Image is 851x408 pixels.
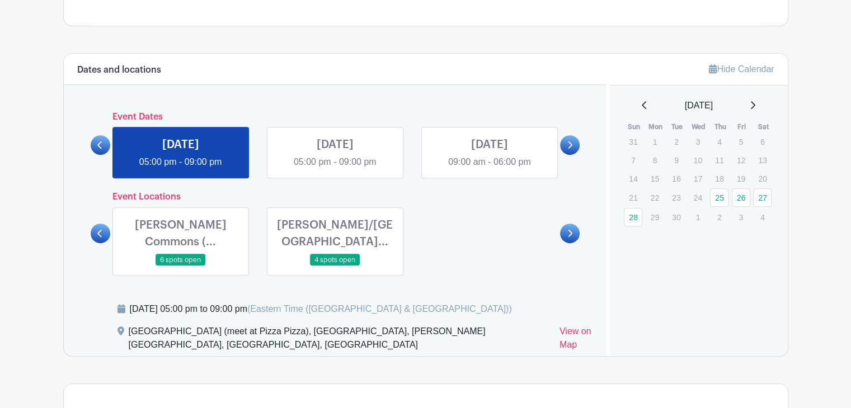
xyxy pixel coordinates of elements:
[646,133,664,150] p: 1
[732,133,750,150] p: 5
[624,133,642,150] p: 31
[623,121,645,132] th: Sun
[732,151,750,169] p: 12
[666,121,688,132] th: Tue
[753,170,772,187] p: 20
[689,133,707,150] p: 3
[685,99,713,112] span: [DATE]
[689,151,707,169] p: 10
[667,189,685,206] p: 23
[247,304,512,314] span: (Eastern Time ([GEOGRAPHIC_DATA] & [GEOGRAPHIC_DATA]))
[110,192,561,202] h6: Event Locations
[624,189,642,206] p: 21
[624,170,642,187] p: 14
[624,151,642,169] p: 7
[645,121,667,132] th: Mon
[689,189,707,206] p: 24
[646,151,664,169] p: 8
[709,121,731,132] th: Thu
[646,189,664,206] p: 22
[77,65,161,75] h6: Dates and locations
[709,64,774,74] a: Hide Calendar
[667,170,685,187] p: 16
[710,151,728,169] p: 11
[753,133,772,150] p: 6
[689,170,707,187] p: 17
[710,208,728,226] p: 2
[710,133,728,150] p: 4
[710,188,728,207] a: 25
[688,121,710,132] th: Wed
[646,170,664,187] p: 15
[753,208,772,226] p: 4
[731,121,753,132] th: Fri
[753,121,774,132] th: Sat
[110,112,561,122] h6: Event Dates
[130,302,512,316] div: [DATE] 05:00 pm to 09:00 pm
[667,208,685,226] p: 30
[624,208,642,226] a: 28
[646,208,664,226] p: 29
[689,208,707,226] p: 1
[753,188,772,207] a: 27
[710,170,728,187] p: 18
[732,188,750,207] a: 26
[753,151,772,169] p: 13
[129,325,551,356] div: [GEOGRAPHIC_DATA] (meet at Pizza Pizza), [GEOGRAPHIC_DATA], [PERSON_NAME][GEOGRAPHIC_DATA], [GEOG...
[667,151,685,169] p: 9
[560,325,593,356] a: View on Map
[732,170,750,187] p: 19
[667,133,685,150] p: 2
[732,208,750,226] p: 3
